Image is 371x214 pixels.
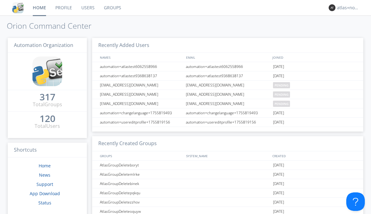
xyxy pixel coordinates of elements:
iframe: Toggle Customer Support [346,192,365,211]
a: 317 [40,94,55,101]
div: automation+atlastest9368638137 [184,71,271,80]
img: cddb5a64eb264b2086981ab96f4c1ba7 [12,2,23,13]
div: automation+atlastest9368638137 [98,71,184,80]
div: Total Groups [33,101,62,108]
div: CREATED [271,151,357,160]
div: Total Users [35,123,60,130]
div: automation+atlastest6062558966 [98,62,184,71]
div: AtlasGroupDeleteboryt [98,161,184,170]
a: AtlasGroupDeleteboryt[DATE] [92,161,363,170]
a: automation+atlastest6062558966automation+atlastest6062558966[DATE] [92,62,363,71]
a: [EMAIL_ADDRESS][DOMAIN_NAME][EMAIL_ADDRESS][DOMAIN_NAME]pending [92,81,363,90]
img: 373638.png [329,4,335,11]
a: automation+atlastest9368638137automation+atlastest9368638137[DATE] [92,71,363,81]
div: automation+changelanguage+1755819493 [184,108,271,117]
div: 120 [40,115,55,122]
img: cddb5a64eb264b2086981ab96f4c1ba7 [32,57,62,86]
a: 120 [40,115,55,123]
h3: Recently Created Groups [92,136,363,151]
a: AtlasGroupDeletemlrke[DATE] [92,170,363,179]
div: atlas+nodispatch [337,5,360,11]
span: [DATE] [273,118,284,127]
div: automation+changelanguage+1755819493 [98,108,184,117]
a: automation+usereditprofile+1755819156automation+usereditprofile+1755819156[DATE] [92,118,363,127]
div: [EMAIL_ADDRESS][DOMAIN_NAME] [98,81,184,90]
div: [EMAIL_ADDRESS][DOMAIN_NAME] [98,90,184,99]
span: [DATE] [273,108,284,118]
a: [EMAIL_ADDRESS][DOMAIN_NAME][EMAIL_ADDRESS][DOMAIN_NAME]pending [92,90,363,99]
span: [DATE] [273,179,284,188]
span: [DATE] [273,188,284,198]
div: [EMAIL_ADDRESS][DOMAIN_NAME] [184,99,271,108]
a: [EMAIL_ADDRESS][DOMAIN_NAME][EMAIL_ADDRESS][DOMAIN_NAME]pending [92,99,363,108]
span: [DATE] [273,198,284,207]
h3: Shortcuts [8,143,87,158]
a: AtlasGroupDeletezzhov[DATE] [92,198,363,207]
a: Support [36,181,53,187]
div: JOINED [271,53,357,62]
div: NAMES [98,53,183,62]
div: [EMAIL_ADDRESS][DOMAIN_NAME] [184,90,271,99]
div: AtlasGroupDeletemlrke [98,170,184,179]
h3: Recently Added Users [92,38,363,53]
div: AtlasGroupDeletebinek [98,179,184,188]
span: [DATE] [273,62,284,71]
a: Status [38,200,51,206]
span: [DATE] [273,71,284,81]
div: [EMAIL_ADDRESS][DOMAIN_NAME] [184,81,271,90]
a: automation+changelanguage+1755819493automation+changelanguage+1755819493[DATE] [92,108,363,118]
div: GROUPS [98,151,183,160]
span: pending [273,101,290,107]
div: [EMAIL_ADDRESS][DOMAIN_NAME] [98,99,184,108]
span: Automation Organization [14,42,73,48]
div: 317 [40,94,55,100]
div: SYSTEM_NAME [185,151,271,160]
div: EMAIL [185,53,271,62]
span: pending [273,91,290,98]
a: Home [39,163,51,169]
a: AtlasGroupDeletepqkqu[DATE] [92,188,363,198]
div: automation+usereditprofile+1755819156 [98,118,184,127]
div: AtlasGroupDeletezzhov [98,198,184,207]
span: pending [273,82,290,88]
a: News [39,172,50,178]
span: [DATE] [273,170,284,179]
div: automation+usereditprofile+1755819156 [184,118,271,127]
a: AtlasGroupDeletebinek[DATE] [92,179,363,188]
span: [DATE] [273,161,284,170]
a: App Download [30,191,60,196]
div: automation+atlastest6062558966 [184,62,271,71]
div: AtlasGroupDeletepqkqu [98,188,184,197]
